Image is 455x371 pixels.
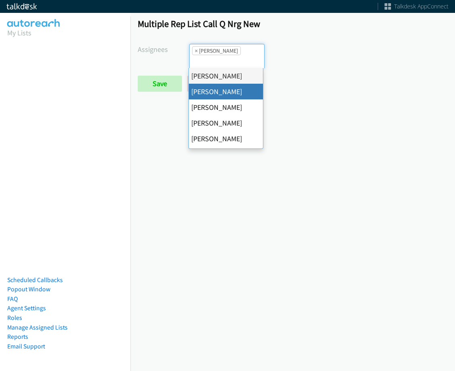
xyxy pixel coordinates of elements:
[189,115,263,131] li: [PERSON_NAME]
[7,333,28,340] a: Reports
[7,285,50,293] a: Popout Window
[189,131,263,146] li: [PERSON_NAME]
[7,295,18,303] a: FAQ
[7,342,45,350] a: Email Support
[7,28,31,37] a: My Lists
[138,76,182,92] input: Save
[187,76,232,92] a: Back
[192,46,241,55] li: Abigail Odhiambo
[189,146,263,162] li: [PERSON_NAME]
[195,47,198,55] span: ×
[7,324,68,331] a: Manage Assigned Lists
[138,18,448,29] h1: Multiple Rep List Call Q Nrg New
[189,99,263,115] li: [PERSON_NAME]
[189,84,263,99] li: [PERSON_NAME]
[189,68,263,84] li: [PERSON_NAME]
[7,276,63,284] a: Scheduled Callbacks
[7,304,46,312] a: Agent Settings
[385,2,449,10] a: Talkdesk AppConnect
[138,44,189,55] label: Assignees
[7,314,22,322] a: Roles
